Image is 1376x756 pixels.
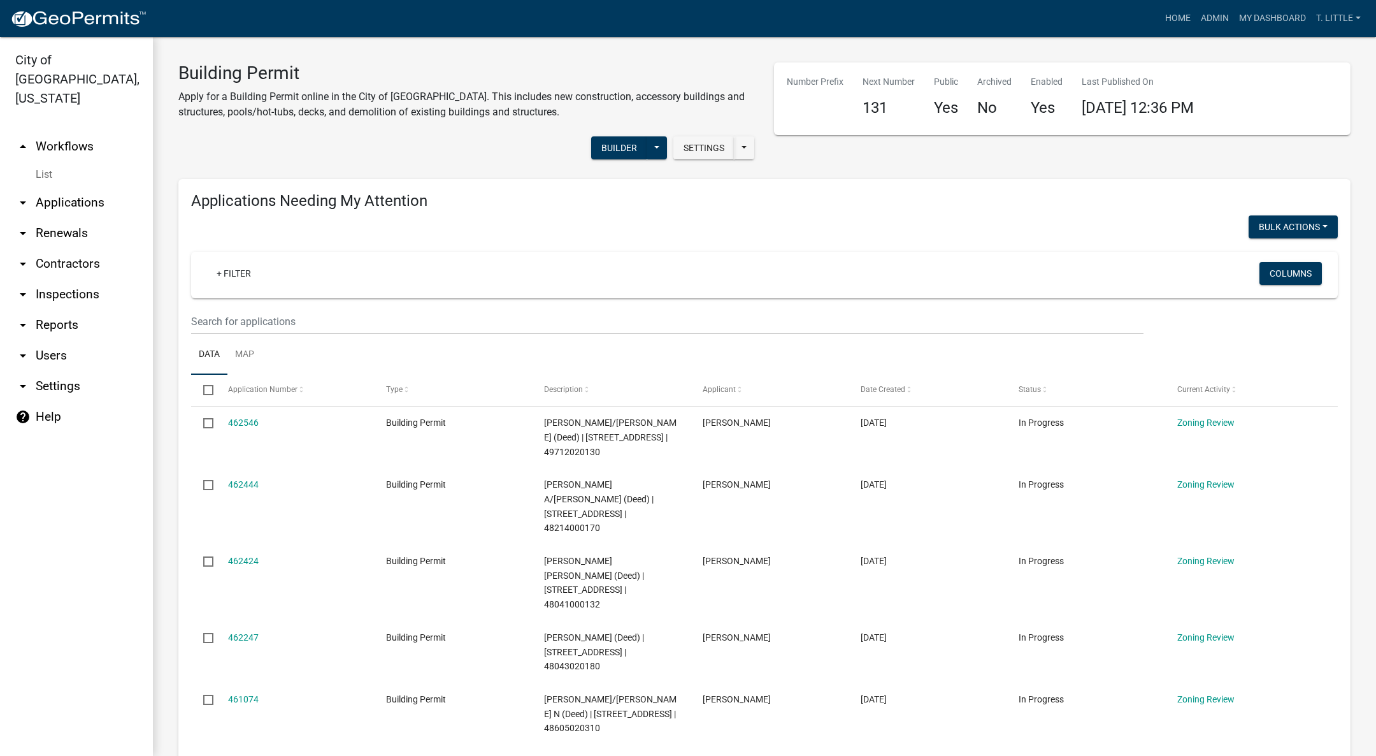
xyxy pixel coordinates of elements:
[863,75,915,89] p: Next Number
[532,375,690,405] datatable-header-cell: Description
[934,75,958,89] p: Public
[1196,6,1234,31] a: Admin
[1177,418,1235,428] a: Zoning Review
[861,694,887,704] span: 08/08/2025
[703,694,771,704] span: Troy coffey
[191,309,1143,335] input: Search for applications
[227,335,262,375] a: Map
[703,556,771,566] span: Ryan Robbins
[861,418,887,428] span: 08/12/2025
[228,479,259,490] a: 462444
[544,479,654,533] span: ARCHER, BRANT A/ROBIN (Deed) | 1410 E BOSTON AVE | 48214000170
[386,385,403,394] span: Type
[703,632,771,643] span: Kim McLaughlin
[1160,6,1196,31] a: Home
[544,418,677,457] span: YOUNT, BLAKE L/SABRINA M (Deed) | 710 E TRAIL RIDGE PL | 49712020130
[1031,75,1063,89] p: Enabled
[1019,632,1064,643] span: In Progress
[15,139,31,154] i: arrow_drop_up
[1007,375,1165,405] datatable-header-cell: Status
[215,375,373,405] datatable-header-cell: Application Number
[977,99,1012,117] h4: No
[228,418,259,428] a: 462546
[206,262,261,285] a: + Filter
[228,694,259,704] a: 461074
[191,192,1338,210] h4: Applications Needing My Attention
[1019,556,1064,566] span: In Progress
[1177,479,1235,490] a: Zoning Review
[386,418,446,428] span: Building Permit
[1019,418,1064,428] span: In Progress
[849,375,1007,405] datatable-header-cell: Date Created
[374,375,532,405] datatable-header-cell: Type
[228,632,259,643] a: 462247
[1249,215,1338,238] button: Bulk Actions
[1031,99,1063,117] h4: Yes
[1259,262,1322,285] button: Columns
[703,385,736,394] span: Applicant
[15,379,31,394] i: arrow_drop_down
[863,99,915,117] h4: 131
[15,317,31,333] i: arrow_drop_down
[673,136,735,159] button: Settings
[703,479,771,490] span: Brant Archer
[703,418,771,428] span: Patrick Duax
[191,375,215,405] datatable-header-cell: Select
[15,409,31,425] i: help
[15,348,31,363] i: arrow_drop_down
[691,375,849,405] datatable-header-cell: Applicant
[228,385,297,394] span: Application Number
[228,556,259,566] a: 462424
[1019,385,1041,394] span: Status
[15,226,31,241] i: arrow_drop_down
[544,632,644,672] span: CARLIN, NATHAN M (Deed) | 1601 E FRANKLIN AVE | 48043020180
[1019,694,1064,704] span: In Progress
[861,632,887,643] span: 08/11/2025
[386,479,446,490] span: Building Permit
[1082,99,1194,117] span: [DATE] 12:36 PM
[1019,479,1064,490] span: In Progress
[386,556,446,566] span: Building Permit
[386,694,446,704] span: Building Permit
[934,99,958,117] h4: Yes
[15,256,31,272] i: arrow_drop_down
[544,385,583,394] span: Description
[544,694,677,734] span: HAWKINS, ROBERT L/TAWNYA N (Deed) | 900 N S CT | 48605020310
[1177,556,1235,566] a: Zoning Review
[15,287,31,302] i: arrow_drop_down
[178,89,755,120] p: Apply for a Building Permit online in the City of [GEOGRAPHIC_DATA]. This includes new constructi...
[15,195,31,210] i: arrow_drop_down
[1311,6,1366,31] a: T. Little
[191,335,227,375] a: Data
[386,632,446,643] span: Building Permit
[1082,75,1194,89] p: Last Published On
[1165,375,1323,405] datatable-header-cell: Current Activity
[1177,694,1235,704] a: Zoning Review
[787,75,843,89] p: Number Prefix
[544,556,644,609] span: ROUSH, HEATHER LEA (Deed) | 1204 N C ST | 48041000132
[861,556,887,566] span: 08/11/2025
[861,479,887,490] span: 08/11/2025
[977,75,1012,89] p: Archived
[1234,6,1311,31] a: My Dashboard
[861,385,905,394] span: Date Created
[1177,385,1230,394] span: Current Activity
[591,136,647,159] button: Builder
[178,62,755,84] h3: Building Permit
[1177,632,1235,643] a: Zoning Review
